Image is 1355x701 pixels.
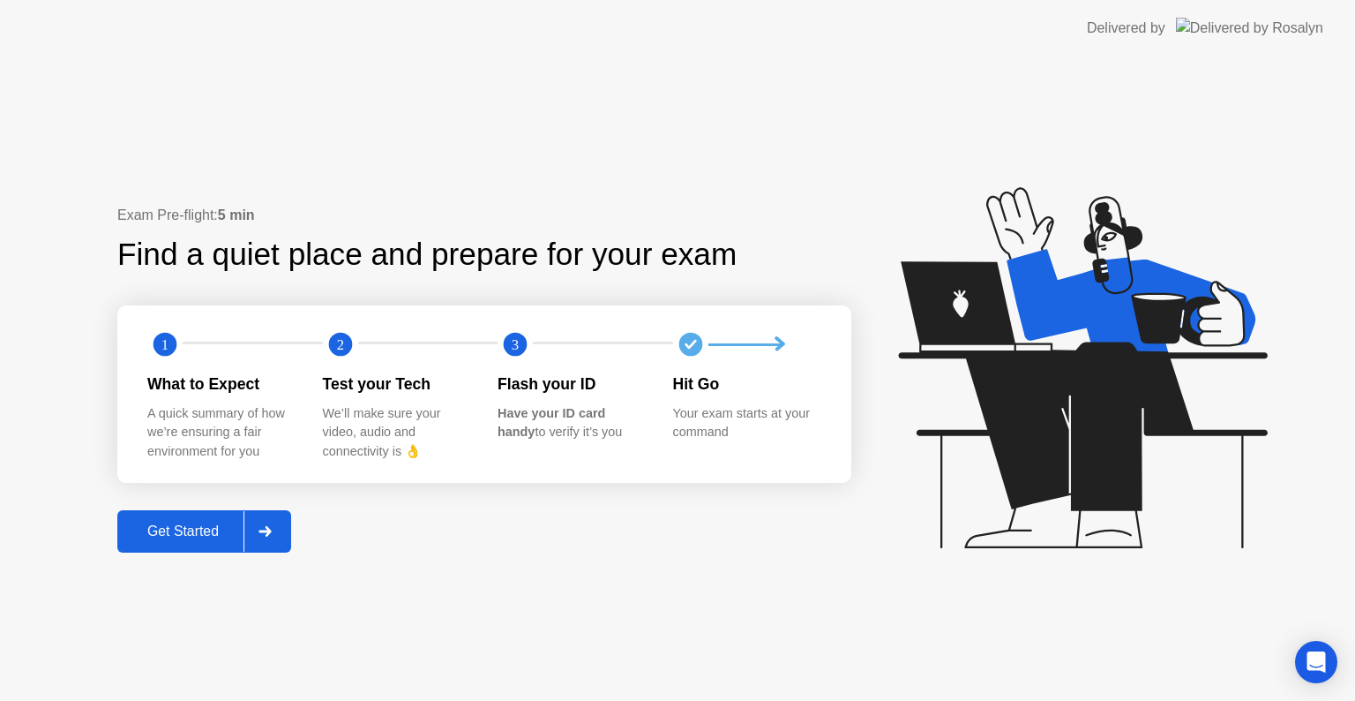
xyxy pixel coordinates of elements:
div: Find a quiet place and prepare for your exam [117,231,739,278]
button: Get Started [117,510,291,553]
div: Exam Pre-flight: [117,205,851,226]
div: What to Expect [147,373,295,396]
div: to verify it’s you [498,404,645,442]
div: We’ll make sure your video, audio and connectivity is 👌 [323,404,470,462]
div: Test your Tech [323,373,470,396]
img: Delivered by Rosalyn [1176,18,1323,38]
div: Your exam starts at your command [673,404,820,442]
div: Flash your ID [498,373,645,396]
div: Get Started [123,524,243,539]
b: 5 min [218,207,255,222]
div: Delivered by [1087,18,1165,39]
div: Open Intercom Messenger [1295,641,1337,683]
div: A quick summary of how we’re ensuring a fair environment for you [147,404,295,462]
text: 2 [336,336,343,353]
text: 1 [161,336,168,353]
b: Have your ID card handy [498,406,605,440]
div: Hit Go [673,373,820,396]
text: 3 [512,336,519,353]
